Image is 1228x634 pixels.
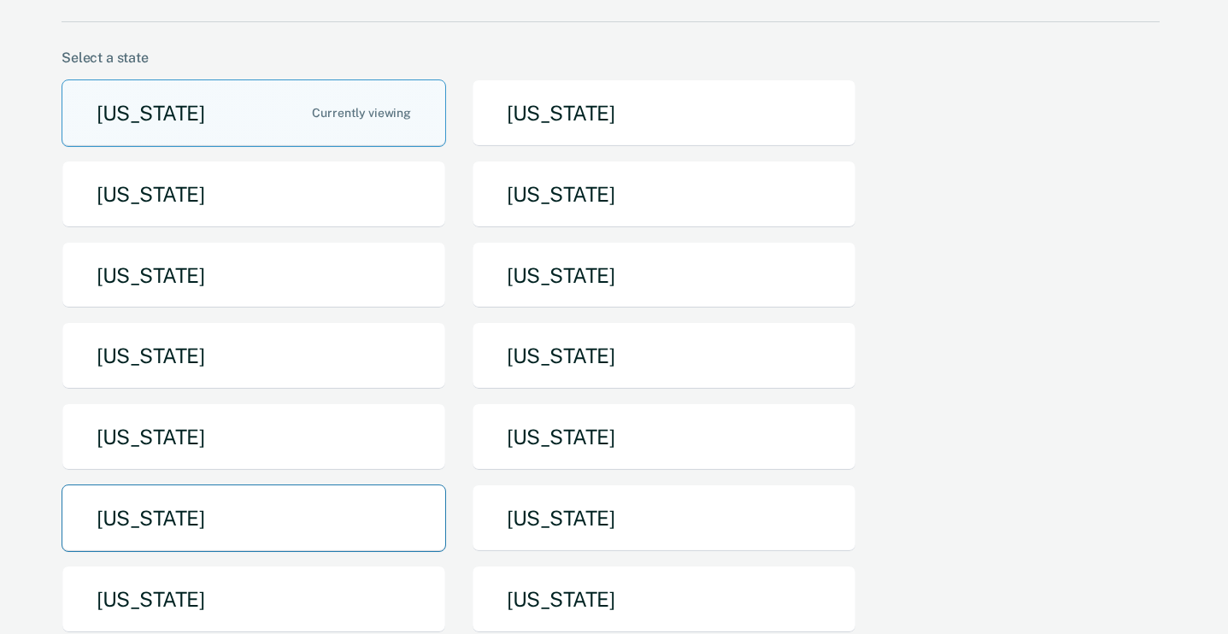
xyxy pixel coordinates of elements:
button: [US_STATE] [62,242,446,309]
button: [US_STATE] [472,403,856,471]
button: [US_STATE] [472,242,856,309]
button: [US_STATE] [62,484,446,552]
button: [US_STATE] [472,161,856,228]
button: [US_STATE] [62,403,446,471]
button: [US_STATE] [62,322,446,390]
button: [US_STATE] [62,79,446,147]
button: [US_STATE] [472,484,856,552]
div: Select a state [62,50,1160,66]
button: [US_STATE] [62,161,446,228]
button: [US_STATE] [472,79,856,147]
button: [US_STATE] [62,566,446,633]
button: [US_STATE] [472,566,856,633]
button: [US_STATE] [472,322,856,390]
